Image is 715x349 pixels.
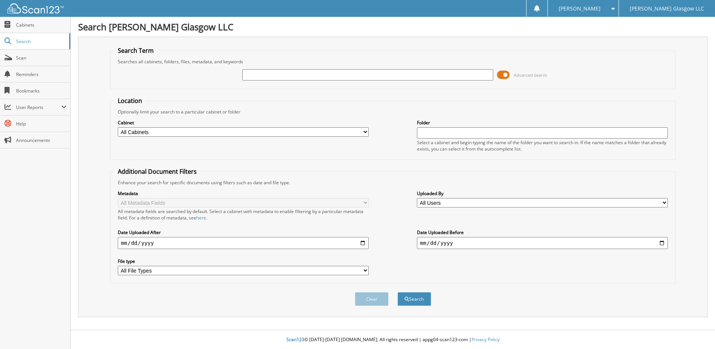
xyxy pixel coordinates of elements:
[16,88,67,94] span: Bookmarks
[118,258,369,264] label: File type
[114,46,157,55] legend: Search Term
[355,292,389,306] button: Clear
[114,58,672,65] div: Searches all cabinets, folders, files, metadata, and keywords
[417,190,668,197] label: Uploaded By
[118,208,369,221] div: All metadata fields are searched by default. Select a cabinet with metadata to enable filtering b...
[417,119,668,126] label: Folder
[559,6,601,11] span: [PERSON_NAME]
[398,292,431,306] button: Search
[16,22,67,28] span: Cabinets
[118,229,369,236] label: Date Uploaded After
[114,179,672,186] div: Enhance your search for specific documents using filters such as date and file type.
[78,21,708,33] h1: Search [PERSON_NAME] Glasgow LLC
[71,331,715,349] div: © [DATE]-[DATE] [DOMAIN_NAME]. All rights reserved | appg04-scan123-com |
[16,38,65,45] span: Search
[118,119,369,126] label: Cabinet
[286,336,304,343] span: Scan123
[196,215,206,221] a: here
[16,55,67,61] span: Scan
[118,190,369,197] label: Metadata
[514,72,547,78] span: Advanced Search
[7,3,64,13] img: scan123-logo-white.svg
[118,237,369,249] input: start
[16,104,61,110] span: User Reports
[16,71,67,78] span: Reminders
[114,109,672,115] div: Optionally limit your search to a particular cabinet or folder
[417,237,668,249] input: end
[630,6,704,11] span: [PERSON_NAME] Glasgow LLC
[114,167,200,176] legend: Additional Document Filters
[417,229,668,236] label: Date Uploaded Before
[417,139,668,152] div: Select a cabinet and begin typing the name of the folder you want to search in. If the name match...
[16,121,67,127] span: Help
[472,336,500,343] a: Privacy Policy
[16,137,67,143] span: Announcements
[114,97,146,105] legend: Location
